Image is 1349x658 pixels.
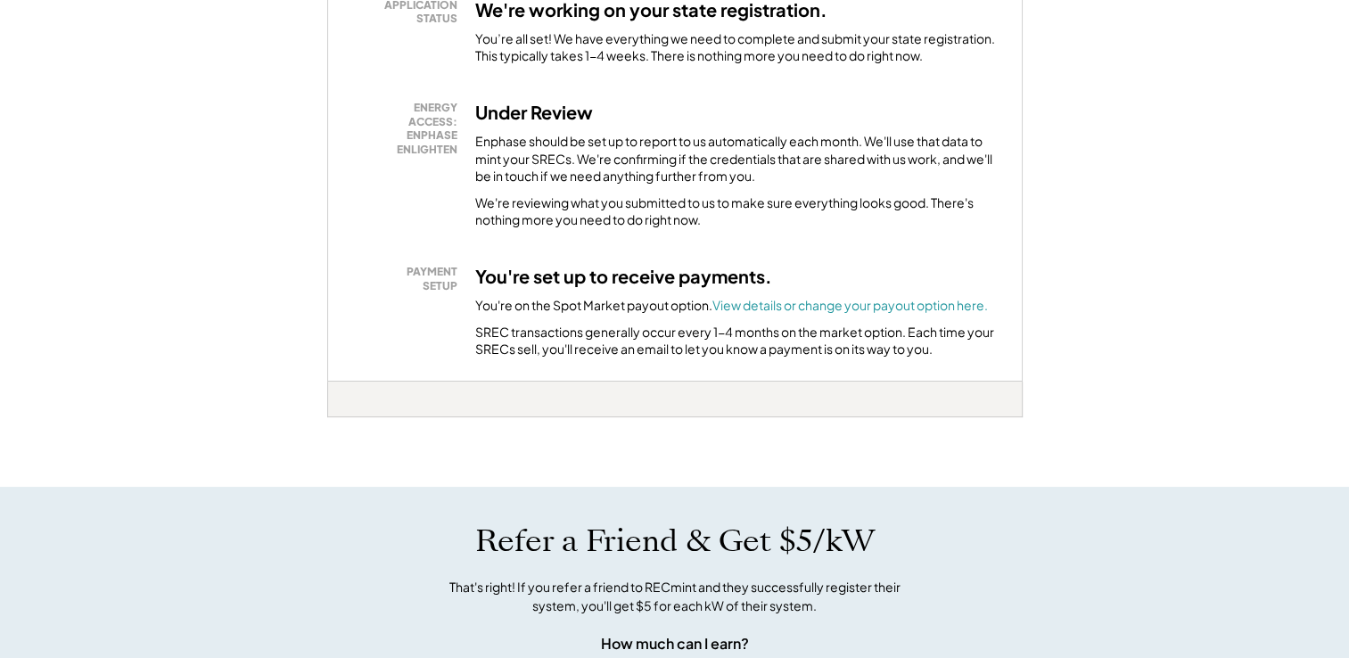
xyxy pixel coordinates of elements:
[712,297,988,313] a: View details or change your payout option here.
[475,324,999,358] div: SREC transactions generally occur every 1-4 months on the market option. Each time your SRECs sel...
[475,30,999,65] div: You’re all set! We have everything we need to complete and submit your state registration. This t...
[475,297,988,315] div: You're on the Spot Market payout option.
[430,578,920,615] div: That's right! If you refer a friend to RECmint and they successfully register their system, you'l...
[327,417,376,424] div: hqpcozzf - PA Solar
[601,633,749,654] div: How much can I earn?
[359,265,457,292] div: PAYMENT SETUP
[359,101,457,156] div: ENERGY ACCESS: ENPHASE ENLIGHTEN
[475,133,999,185] div: Enphase should be set up to report to us automatically each month. We'll use that data to mint yo...
[475,522,875,560] h1: Refer a Friend & Get $5/kW
[475,265,772,288] h3: You're set up to receive payments.
[475,101,593,124] h3: Under Review
[475,194,999,229] div: We're reviewing what you submitted to us to make sure everything looks good. There's nothing more...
